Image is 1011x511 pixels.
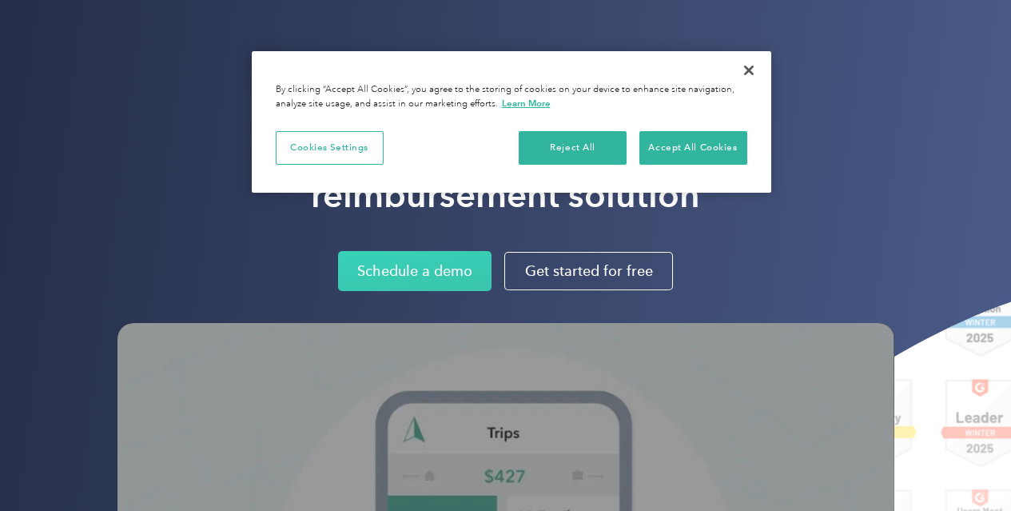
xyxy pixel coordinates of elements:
a: More information about your privacy, opens in a new tab [502,98,551,109]
button: Cookies Settings [276,131,384,165]
button: Accept All Cookies [639,131,747,165]
div: Privacy [252,51,771,193]
div: Cookie banner [252,51,771,193]
button: Close [731,53,766,88]
div: By clicking “Accept All Cookies”, you agree to the storing of cookies on your device to enhance s... [276,83,747,111]
button: Reject All [519,131,627,165]
a: Schedule a demo [338,251,492,291]
a: Get started for free [504,252,673,290]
